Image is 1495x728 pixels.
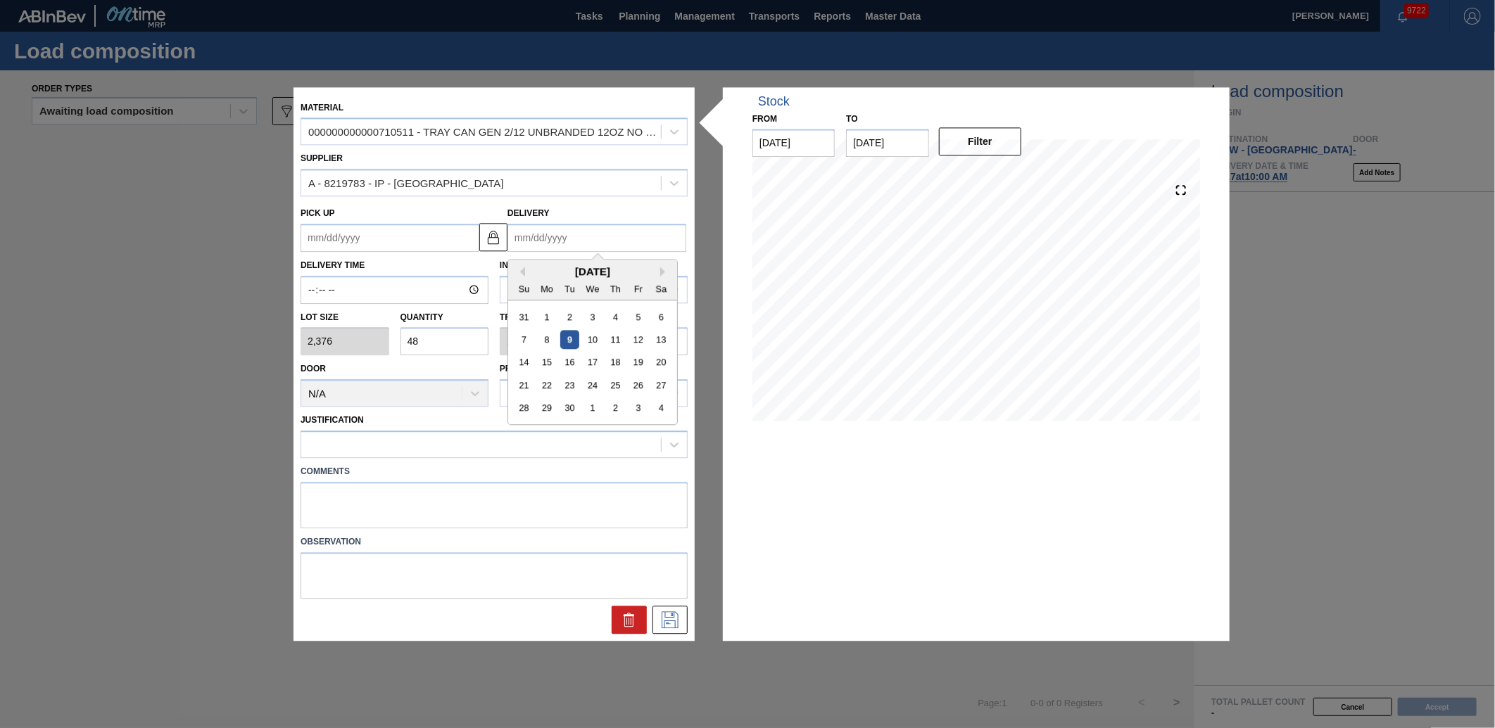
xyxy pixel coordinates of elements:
[652,279,671,298] div: Sa
[508,265,677,277] div: [DATE]
[583,279,602,298] div: We
[629,399,648,418] div: Choose Friday, October 3rd, 2025
[301,461,688,482] label: Comments
[652,606,688,634] div: Save Suggestion
[512,305,672,419] div: month 2025-09
[629,376,648,395] div: Choose Friday, September 26th, 2025
[515,267,525,276] button: Previous Month
[606,353,625,372] div: Choose Thursday, September 18th, 2025
[583,376,602,395] div: Choose Wednesday, September 24th, 2025
[538,330,557,349] div: Choose Monday, September 8th, 2025
[301,364,326,374] label: Door
[538,279,557,298] div: Mo
[560,353,579,372] div: Choose Tuesday, September 16th, 2025
[583,353,602,372] div: Choose Wednesday, September 17th, 2025
[515,330,534,349] div: Choose Sunday, September 7th, 2025
[479,224,507,252] button: locked
[308,126,662,138] div: 000000000000710511 - TRAY CAN GEN 2/12 UNBRANDED 12OZ NO PRT
[629,307,648,326] div: Choose Friday, September 5th, 2025
[301,532,688,552] label: Observation
[500,312,535,322] label: Trucks
[606,376,625,395] div: Choose Thursday, September 25th, 2025
[538,307,557,326] div: Choose Monday, September 1st, 2025
[652,330,671,349] div: Choose Saturday, September 13th, 2025
[583,330,602,349] div: Choose Wednesday, September 10th, 2025
[606,399,625,418] div: Choose Thursday, October 2nd, 2025
[939,128,1021,156] button: Filter
[606,330,625,349] div: Choose Thursday, September 11th, 2025
[752,114,777,124] label: From
[301,416,364,426] label: Justification
[606,307,625,326] div: Choose Thursday, September 4th, 2025
[560,376,579,395] div: Choose Tuesday, September 23rd, 2025
[301,209,335,219] label: Pick up
[560,279,579,298] div: Tu
[538,376,557,395] div: Choose Monday, September 22nd, 2025
[301,255,488,276] label: Delivery Time
[515,353,534,372] div: Choose Sunday, September 14th, 2025
[500,260,545,270] label: Incoterm
[515,376,534,395] div: Choose Sunday, September 21st, 2025
[583,307,602,326] div: Choose Wednesday, September 3rd, 2025
[308,177,504,189] div: A - 8219783 - IP - [GEOGRAPHIC_DATA]
[583,399,602,418] div: Choose Wednesday, October 1st, 2025
[560,399,579,418] div: Choose Tuesday, September 30th, 2025
[301,103,343,113] label: Material
[652,307,671,326] div: Choose Saturday, September 6th, 2025
[301,224,479,252] input: mm/dd/yyyy
[652,353,671,372] div: Choose Saturday, September 20th, 2025
[301,154,343,164] label: Supplier
[752,129,835,158] input: mm/dd/yyyy
[629,279,648,298] div: Fr
[538,399,557,418] div: Choose Monday, September 29th, 2025
[538,353,557,372] div: Choose Monday, September 15th, 2025
[507,224,686,252] input: mm/dd/yyyy
[758,94,790,109] div: Stock
[606,279,625,298] div: Th
[629,330,648,349] div: Choose Friday, September 12th, 2025
[560,330,579,349] div: Choose Tuesday, September 9th, 2025
[507,209,550,219] label: Delivery
[515,399,534,418] div: Choose Sunday, September 28th, 2025
[400,312,443,322] label: Quantity
[846,129,928,158] input: mm/dd/yyyy
[500,364,578,374] label: Production Line
[515,307,534,326] div: Choose Sunday, August 31st, 2025
[660,267,670,276] button: Next Month
[485,229,502,246] img: locked
[560,307,579,326] div: Choose Tuesday, September 2nd, 2025
[301,307,389,328] label: Lot size
[515,279,534,298] div: Su
[612,606,647,634] div: Delete Suggestion
[629,353,648,372] div: Choose Friday, September 19th, 2025
[652,399,671,418] div: Choose Saturday, October 4th, 2025
[652,376,671,395] div: Choose Saturday, September 27th, 2025
[846,114,857,124] label: to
